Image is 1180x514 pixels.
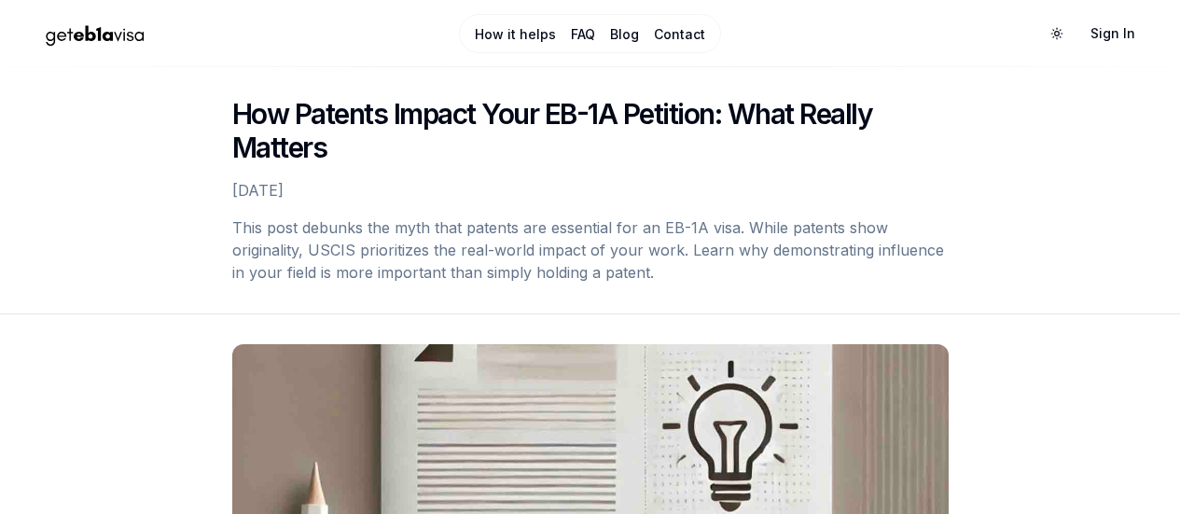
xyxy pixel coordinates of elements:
a: How it helps [475,25,556,44]
nav: Main [459,14,721,53]
a: Sign In [1076,17,1150,50]
a: Home Page [30,18,403,50]
h1: How Patents Impact Your EB-1A Petition: What Really Matters [232,97,949,164]
h2: This post debunks the myth that patents are essential for an EB-1A visa. While patents show origi... [232,216,949,284]
img: geteb1avisa logo [30,18,160,50]
time: [DATE] [232,181,284,200]
a: Contact [654,25,705,44]
a: FAQ [571,25,595,44]
a: Blog [610,25,639,44]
